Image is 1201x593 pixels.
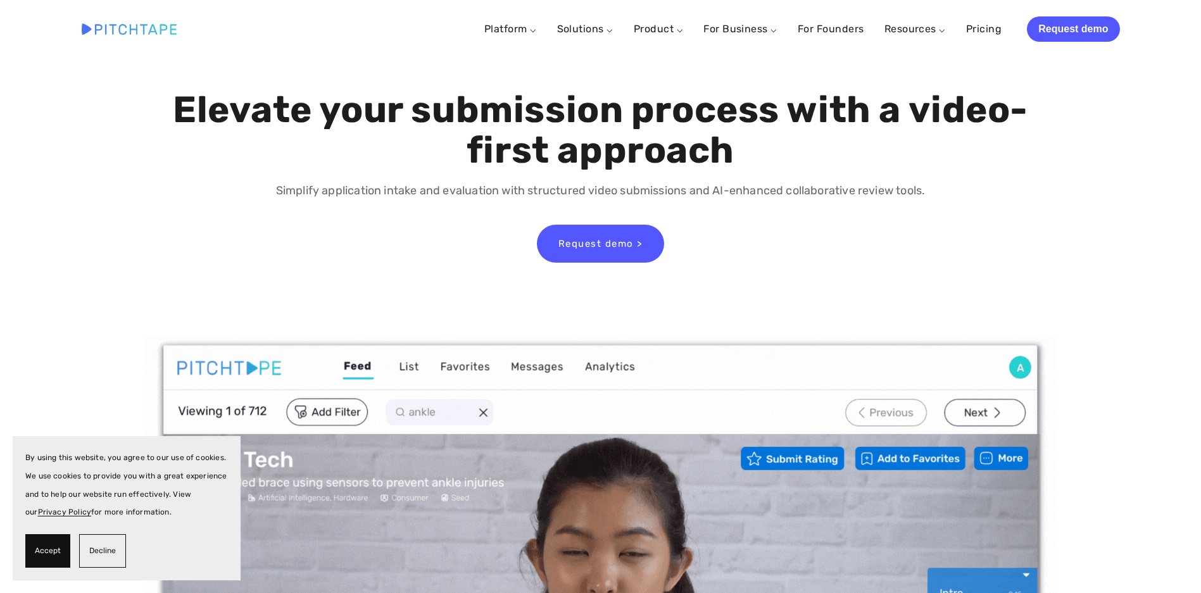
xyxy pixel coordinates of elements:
[25,534,70,568] button: Accept
[89,542,116,560] span: Decline
[798,18,864,41] a: For Founders
[634,23,683,35] a: Product ⌵
[484,23,537,35] a: Platform ⌵
[557,23,613,35] a: Solutions ⌵
[170,182,1031,200] p: Simplify application intake and evaluation with structured video submissions and AI-enhanced coll...
[966,18,1002,41] a: Pricing
[79,534,126,568] button: Decline
[703,23,777,35] a: For Business ⌵
[38,508,92,516] a: Privacy Policy
[35,542,61,560] span: Accept
[170,90,1031,171] h1: Elevate your submission process with a video-first approach
[1027,16,1119,42] a: Request demo
[13,436,241,580] section: Cookie banner
[82,23,177,34] img: Pitchtape | Video Submission Management Software
[537,225,664,263] a: Request demo >
[884,23,946,35] a: Resources ⌵
[25,449,228,521] p: By using this website, you agree to our use of cookies. We use cookies to provide you with a grea...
